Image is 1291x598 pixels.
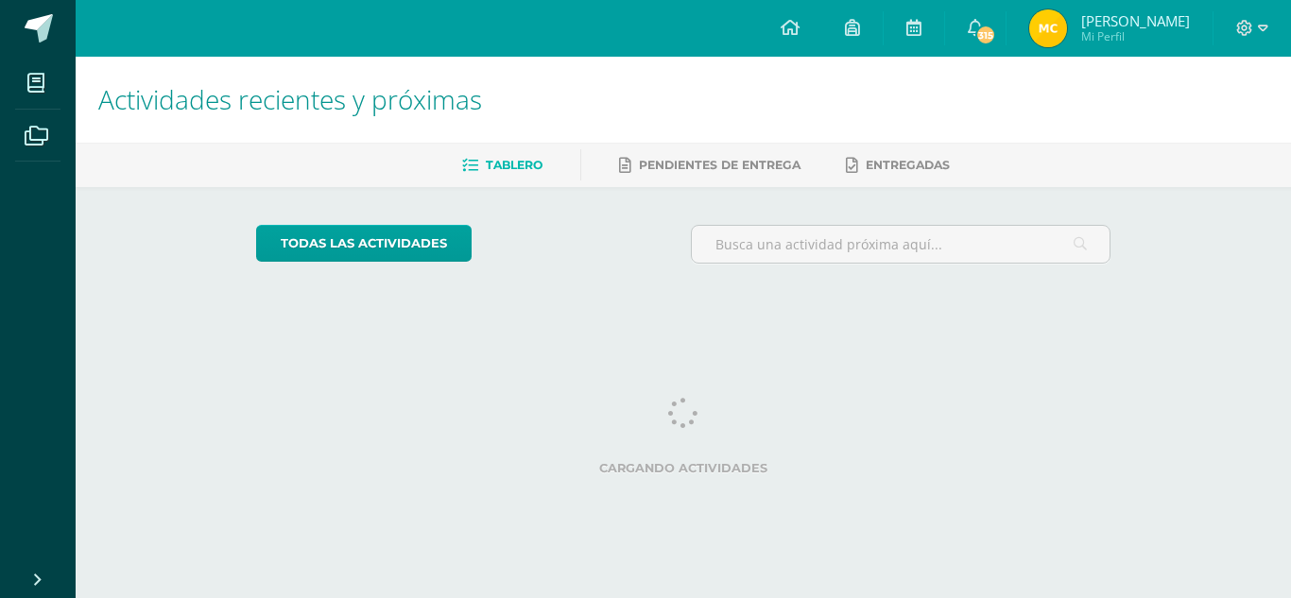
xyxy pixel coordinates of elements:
[619,150,800,180] a: Pendientes de entrega
[639,158,800,172] span: Pendientes de entrega
[462,150,542,180] a: Tablero
[256,461,1111,475] label: Cargando actividades
[1081,28,1190,44] span: Mi Perfil
[1029,9,1067,47] img: 22a6108dc7668299ecf3147ba65ca67e.png
[846,150,950,180] a: Entregadas
[256,225,472,262] a: todas las Actividades
[866,158,950,172] span: Entregadas
[1081,11,1190,30] span: [PERSON_NAME]
[486,158,542,172] span: Tablero
[98,81,482,117] span: Actividades recientes y próximas
[975,25,996,45] span: 315
[692,226,1110,263] input: Busca una actividad próxima aquí...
